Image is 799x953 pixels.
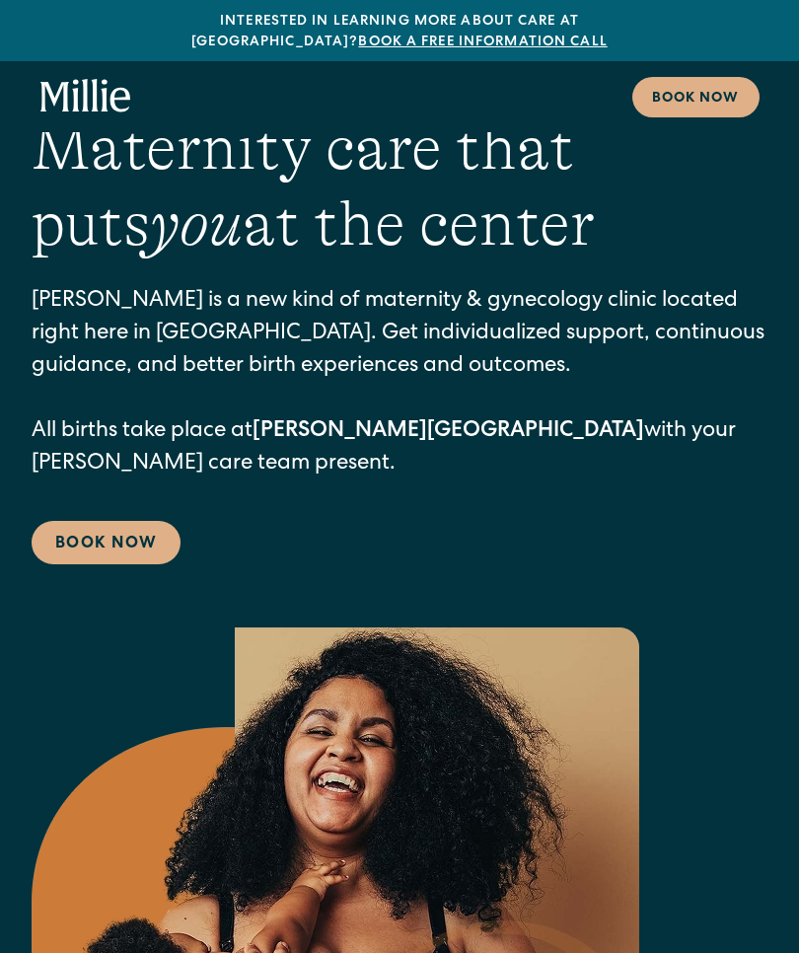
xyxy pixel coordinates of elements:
[253,421,644,443] strong: [PERSON_NAME][GEOGRAPHIC_DATA]
[652,89,740,110] div: Book now
[32,12,767,53] div: Interested in learning more about care at [GEOGRAPHIC_DATA]?
[32,521,181,564] a: Book Now
[32,110,767,262] h1: Maternity care that puts at the center
[632,77,760,117] a: Book now
[150,188,243,259] em: you
[40,79,131,114] a: home
[32,286,767,481] p: [PERSON_NAME] is a new kind of maternity & gynecology clinic located right here in [GEOGRAPHIC_DA...
[358,36,607,49] a: Book a free information call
